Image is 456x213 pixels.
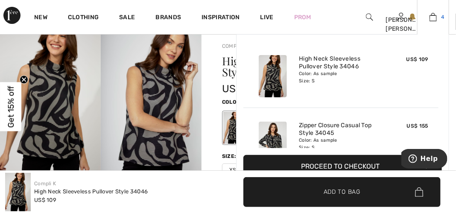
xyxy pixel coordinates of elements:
div: Size: [222,152,238,160]
button: Add to Bag [243,177,441,207]
div: High Neck Sleeveless Pullover Style 34046 [34,187,148,196]
a: New [34,14,47,23]
span: XS [222,163,243,176]
a: Live [260,13,274,22]
img: High Neck Sleeveless Pullover Style 34046 [259,55,287,97]
img: Bag.svg [415,187,423,197]
a: High Neck Sleeveless Pullover Style 34046 [299,55,383,70]
span: Get 15% off [6,86,16,128]
img: 1ère Avenue [3,7,20,24]
img: search the website [366,12,373,22]
span: US$ 109 [222,83,262,95]
div: Color: As sample Size: S [299,137,383,151]
span: US$ 109 [406,56,428,62]
span: Inspiration [202,14,240,23]
a: Sign In [398,13,405,21]
a: Brands [156,14,181,23]
a: 4 [418,12,449,22]
h1: High Neck Sleeveless Pullover Style 34046 [222,55,400,78]
div: [PERSON_NAME] [PERSON_NAME] [386,15,417,33]
div: Color: As sample Size: S [299,70,383,84]
a: Zipper Closure Casual Top Style 34045 [299,122,383,137]
span: US$ 155 [407,123,428,129]
a: Compli K [34,181,56,187]
a: Prom [294,13,311,22]
span: 4 [441,13,444,21]
span: Color: [222,99,242,105]
img: My Info [398,12,405,22]
span: US$ 109 [34,197,56,203]
button: Proceed to Checkout [243,155,442,178]
img: High Neck Sleeveless Pullover Style 34046. 2 [101,30,202,181]
span: Add to Bag [324,187,360,196]
img: My Bag [430,12,437,22]
a: Sale [119,14,135,23]
a: Clothing [68,14,99,23]
a: Compli K [222,43,246,49]
img: Zipper Closure Casual Top Style 34045 [259,122,287,164]
button: Close teaser [20,75,28,84]
div: As sample [223,112,246,144]
img: High Neck Sleeveless Pullover Style 34046 [5,173,31,211]
iframe: Opens a widget where you can find more information [401,149,447,170]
